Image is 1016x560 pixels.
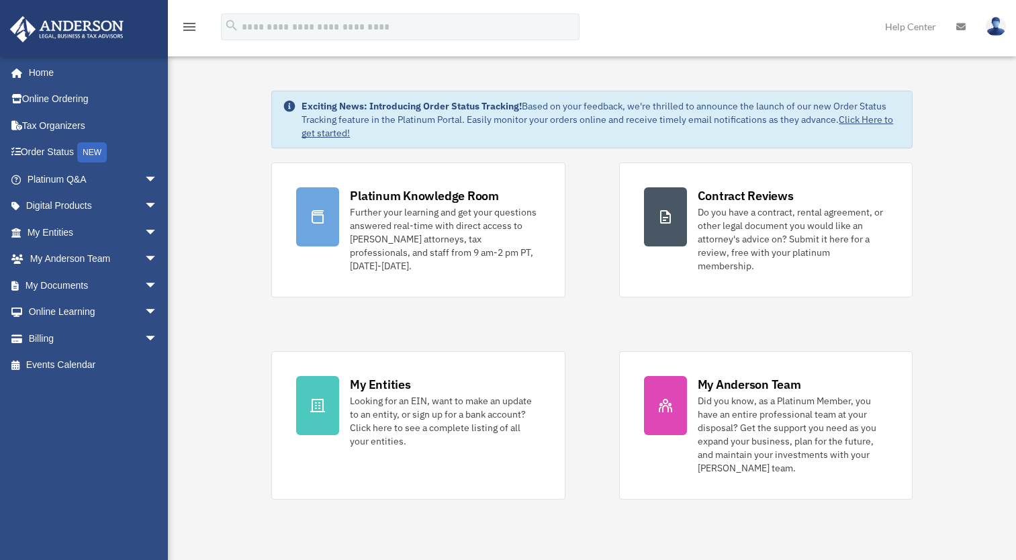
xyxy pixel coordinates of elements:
span: arrow_drop_down [144,246,171,273]
a: Platinum Knowledge Room Further your learning and get your questions answered real-time with dire... [271,162,565,297]
a: Order StatusNEW [9,139,178,167]
div: Do you have a contract, rental agreement, or other legal document you would like an attorney's ad... [698,205,888,273]
a: Contract Reviews Do you have a contract, rental agreement, or other legal document you would like... [619,162,913,297]
img: Anderson Advisors Platinum Portal [6,16,128,42]
a: menu [181,24,197,35]
span: arrow_drop_down [144,166,171,193]
span: arrow_drop_down [144,193,171,220]
strong: Exciting News: Introducing Order Status Tracking! [302,100,522,112]
a: Online Learningarrow_drop_down [9,299,178,326]
a: Home [9,59,171,86]
a: My Documentsarrow_drop_down [9,272,178,299]
i: menu [181,19,197,35]
a: Platinum Q&Aarrow_drop_down [9,166,178,193]
div: NEW [77,142,107,162]
span: arrow_drop_down [144,299,171,326]
a: Tax Organizers [9,112,178,139]
a: Digital Productsarrow_drop_down [9,193,178,220]
a: My Anderson Team Did you know, as a Platinum Member, you have an entire professional team at your... [619,351,913,500]
div: My Anderson Team [698,376,801,393]
span: arrow_drop_down [144,325,171,353]
a: Events Calendar [9,352,178,379]
i: search [224,18,239,33]
div: Further your learning and get your questions answered real-time with direct access to [PERSON_NAM... [350,205,540,273]
div: Looking for an EIN, want to make an update to an entity, or sign up for a bank account? Click her... [350,394,540,448]
a: My Entities Looking for an EIN, want to make an update to an entity, or sign up for a bank accoun... [271,351,565,500]
img: User Pic [986,17,1006,36]
div: Did you know, as a Platinum Member, you have an entire professional team at your disposal? Get th... [698,394,888,475]
span: arrow_drop_down [144,219,171,246]
span: arrow_drop_down [144,272,171,299]
a: Click Here to get started! [302,113,893,139]
a: My Entitiesarrow_drop_down [9,219,178,246]
div: Contract Reviews [698,187,794,204]
a: My Anderson Teamarrow_drop_down [9,246,178,273]
div: Based on your feedback, we're thrilled to announce the launch of our new Order Status Tracking fe... [302,99,900,140]
a: Billingarrow_drop_down [9,325,178,352]
div: My Entities [350,376,410,393]
a: Online Ordering [9,86,178,113]
div: Platinum Knowledge Room [350,187,499,204]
